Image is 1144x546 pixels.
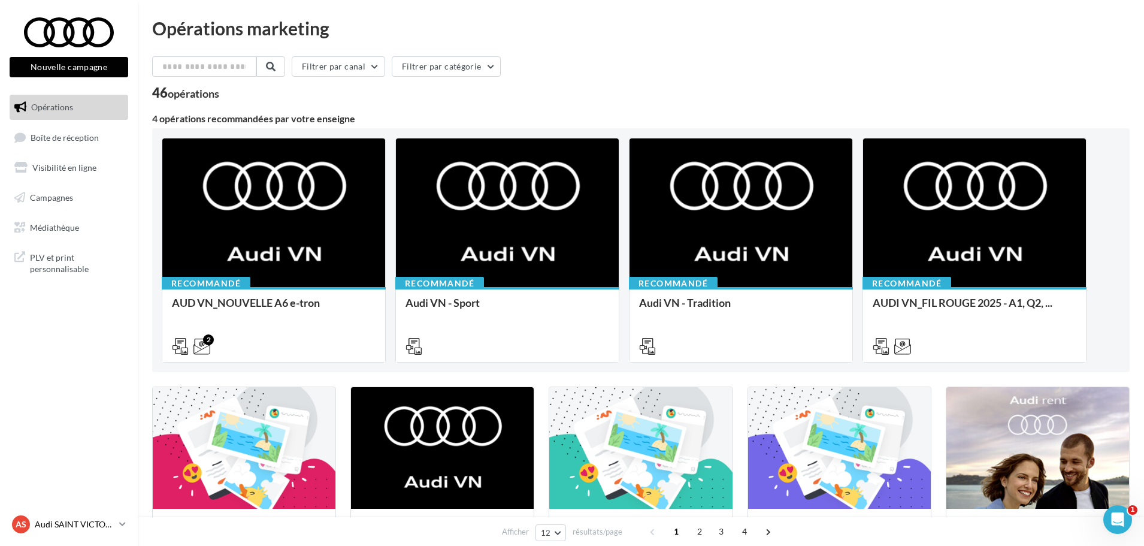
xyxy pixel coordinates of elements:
[405,296,480,309] span: Audi VN - Sport
[172,296,320,309] span: AUD VN_NOUVELLE A6 e-tron
[873,296,1052,309] span: AUDI VN_FIL ROUGE 2025 - A1, Q2, ...
[667,522,686,541] span: 1
[7,185,131,210] a: Campagnes
[30,222,79,232] span: Médiathèque
[712,522,731,541] span: 3
[535,524,566,541] button: 12
[31,132,99,142] span: Boîte de réception
[152,86,219,99] div: 46
[292,56,385,77] button: Filtrer par canal
[639,296,731,309] span: Audi VN - Tradition
[32,162,96,173] span: Visibilité en ligne
[7,155,131,180] a: Visibilité en ligne
[31,102,73,112] span: Opérations
[168,88,219,99] div: opérations
[862,277,951,290] div: Recommandé
[690,522,709,541] span: 2
[162,277,250,290] div: Recommandé
[152,19,1130,37] div: Opérations marketing
[10,513,128,536] a: AS Audi SAINT VICTORET
[30,192,73,203] span: Campagnes
[392,56,501,77] button: Filtrer par catégorie
[203,334,214,345] div: 2
[30,249,123,275] span: PLV et print personnalisable
[1128,505,1137,515] span: 1
[1103,505,1132,534] iframe: Intercom live chat
[7,125,131,150] a: Boîte de réception
[573,526,622,538] span: résultats/page
[7,215,131,240] a: Médiathèque
[735,522,754,541] span: 4
[16,518,26,530] span: AS
[152,114,1130,123] div: 4 opérations recommandées par votre enseigne
[502,526,529,538] span: Afficher
[7,245,131,280] a: PLV et print personnalisable
[395,277,484,290] div: Recommandé
[7,95,131,120] a: Opérations
[541,528,551,538] span: 12
[35,518,114,530] p: Audi SAINT VICTORET
[629,277,718,290] div: Recommandé
[10,57,128,77] button: Nouvelle campagne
